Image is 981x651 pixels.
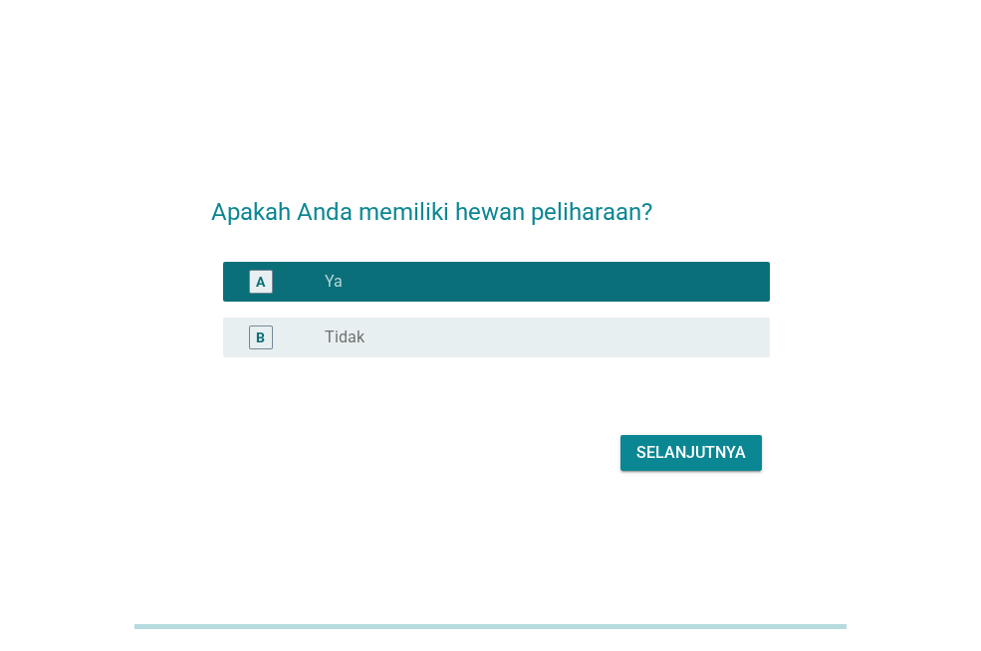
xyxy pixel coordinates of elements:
div: Selanjutnya [636,441,746,465]
h2: Apakah Anda memiliki hewan peliharaan? [211,174,770,230]
button: Selanjutnya [620,435,762,471]
div: A [256,272,265,293]
div: B [256,327,265,348]
label: Ya [325,272,343,292]
label: Tidak [325,327,365,347]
